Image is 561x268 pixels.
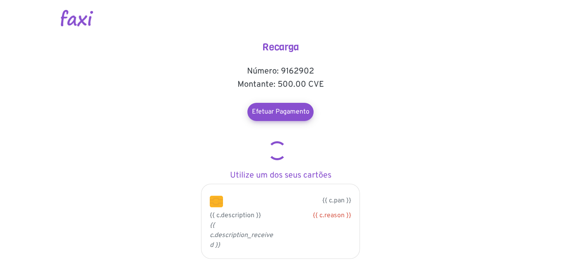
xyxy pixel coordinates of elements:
h4: Recarga [198,41,363,53]
p: {{ c.pan }} [235,196,351,206]
h5: Utilize um dos seus cartões [198,171,363,180]
i: {{ c.description_received }} [210,221,273,249]
h5: Número: 9162902 [198,66,363,76]
img: chip.png [210,196,223,207]
h5: Montante: 500.00 CVE [198,80,363,90]
a: Efetuar Pagamento [247,103,314,121]
div: {{ c.reason }} [287,211,351,221]
span: {{ c.description }} [210,211,261,220]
